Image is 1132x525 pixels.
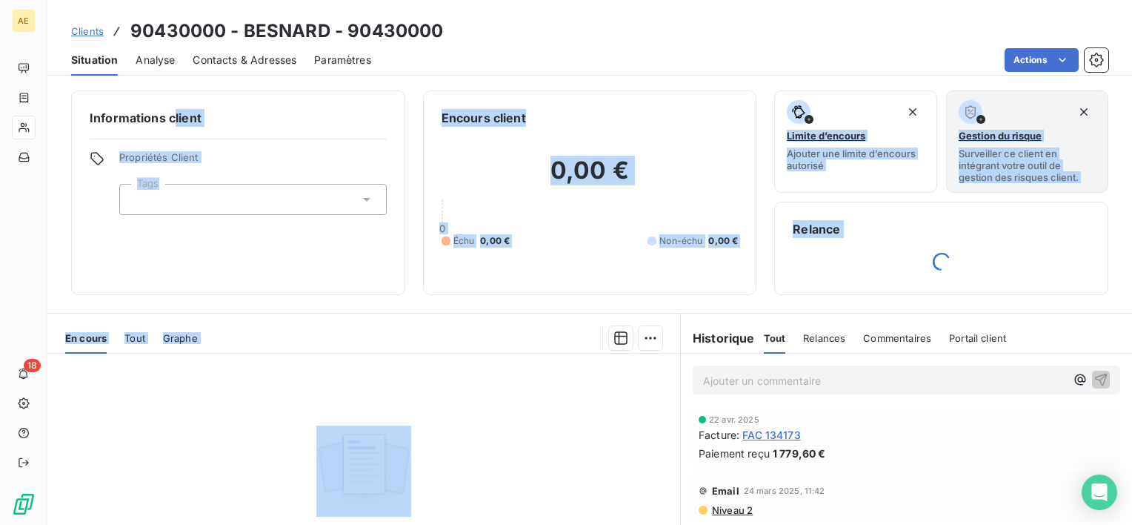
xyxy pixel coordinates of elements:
[24,359,41,372] span: 18
[787,148,924,171] span: Ajouter une limite d’encours autorisé
[480,234,510,248] span: 0,00 €
[442,109,526,127] h6: Encours client
[439,222,445,234] span: 0
[699,446,770,461] span: Paiement reçu
[803,332,845,344] span: Relances
[744,486,825,495] span: 24 mars 2025, 11:42
[65,332,107,344] span: En cours
[787,130,865,142] span: Limite d’encours
[712,485,739,497] span: Email
[71,24,104,39] a: Clients
[681,329,755,347] h6: Historique
[136,53,175,67] span: Analyse
[12,492,36,516] img: Logo LeanPay
[130,18,443,44] h3: 90430000 - BESNARD - 90430000
[793,220,1090,238] h6: Relance
[132,193,144,206] input: Ajouter une valeur
[316,426,411,518] img: Empty state
[163,332,198,344] span: Graphe
[12,9,36,33] div: AE
[764,332,786,344] span: Tout
[119,151,387,172] span: Propriétés Client
[774,90,936,193] button: Limite d’encoursAjouter une limite d’encours autorisé
[949,332,1006,344] span: Portail client
[314,53,371,67] span: Paramètres
[959,130,1042,142] span: Gestion du risque
[742,427,801,443] span: FAC 134173
[710,504,753,516] span: Niveau 2
[708,234,738,248] span: 0,00 €
[659,234,702,248] span: Non-échu
[1082,475,1117,510] div: Open Intercom Messenger
[709,415,759,424] span: 22 avr. 2025
[124,332,145,344] span: Tout
[959,148,1096,183] span: Surveiller ce client en intégrant votre outil de gestion des risques client.
[193,53,296,67] span: Contacts & Adresses
[90,109,387,127] h6: Informations client
[71,25,104,37] span: Clients
[453,234,475,248] span: Échu
[442,156,739,200] h2: 0,00 €
[699,427,739,443] span: Facture :
[773,446,826,461] span: 1 779,60 €
[1005,48,1079,72] button: Actions
[946,90,1108,193] button: Gestion du risqueSurveiller ce client en intégrant votre outil de gestion des risques client.
[71,53,118,67] span: Situation
[863,332,931,344] span: Commentaires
